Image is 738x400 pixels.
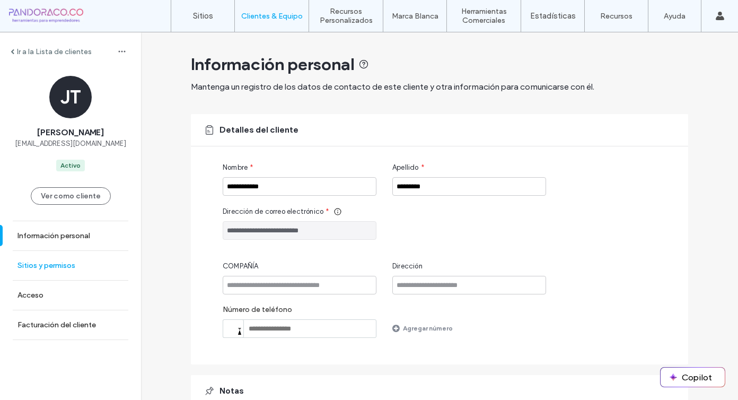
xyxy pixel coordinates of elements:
label: Sitios [193,11,213,21]
label: Clientes & Equipo [241,12,303,21]
div: JT [49,76,92,118]
button: Copilot [661,368,725,387]
label: Información personal [17,231,90,240]
span: Información personal [191,54,354,75]
input: COMPAÑÍA [223,276,376,294]
span: Dirección de correo electrónico [223,206,323,217]
button: Ver como cliente [31,187,111,205]
label: Recursos Personalizados [309,7,383,25]
label: Agregar número [403,319,453,337]
label: Recursos [600,12,632,21]
label: Número de teléfono [223,305,376,319]
label: Herramientas Comerciales [447,7,521,25]
label: Estadísticas [530,11,576,21]
input: Apellido [392,177,546,196]
span: [PERSON_NAME] [37,127,104,138]
input: Dirección [392,276,546,294]
label: Acceso [17,291,43,300]
input: Nombre [223,177,376,196]
span: Detalles del cliente [219,124,298,136]
label: Ir a la Lista de clientes [17,47,92,56]
span: COMPAÑÍA [223,261,259,272]
span: [EMAIL_ADDRESS][DOMAIN_NAME] [15,138,126,149]
div: Activo [60,161,81,170]
span: Nombre [223,162,248,173]
span: Mantenga un registro de los datos de contacto de este cliente y otra información para comunicarse... [191,82,594,92]
span: Notas [219,385,244,397]
label: Sitios y permisos [17,261,75,270]
span: Apellido [392,162,419,173]
span: Dirección [392,261,423,272]
label: Marca Blanca [392,12,438,21]
label: Facturación del cliente [17,320,96,329]
span: Ayuda [23,7,52,17]
label: Ayuda [664,12,686,21]
input: Dirección de correo electrónico [223,221,376,240]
